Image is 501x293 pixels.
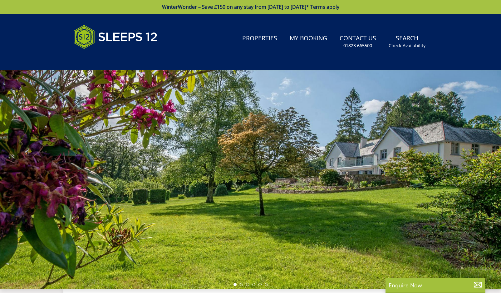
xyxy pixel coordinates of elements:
[389,281,482,289] p: Enquire Now
[240,32,280,46] a: Properties
[337,32,379,52] a: Contact Us01823 665500
[389,43,425,49] small: Check Availability
[343,43,372,49] small: 01823 665500
[70,56,136,62] iframe: Customer reviews powered by Trustpilot
[287,32,330,46] a: My Booking
[73,21,158,53] img: Sleeps 12
[386,32,428,52] a: SearchCheck Availability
